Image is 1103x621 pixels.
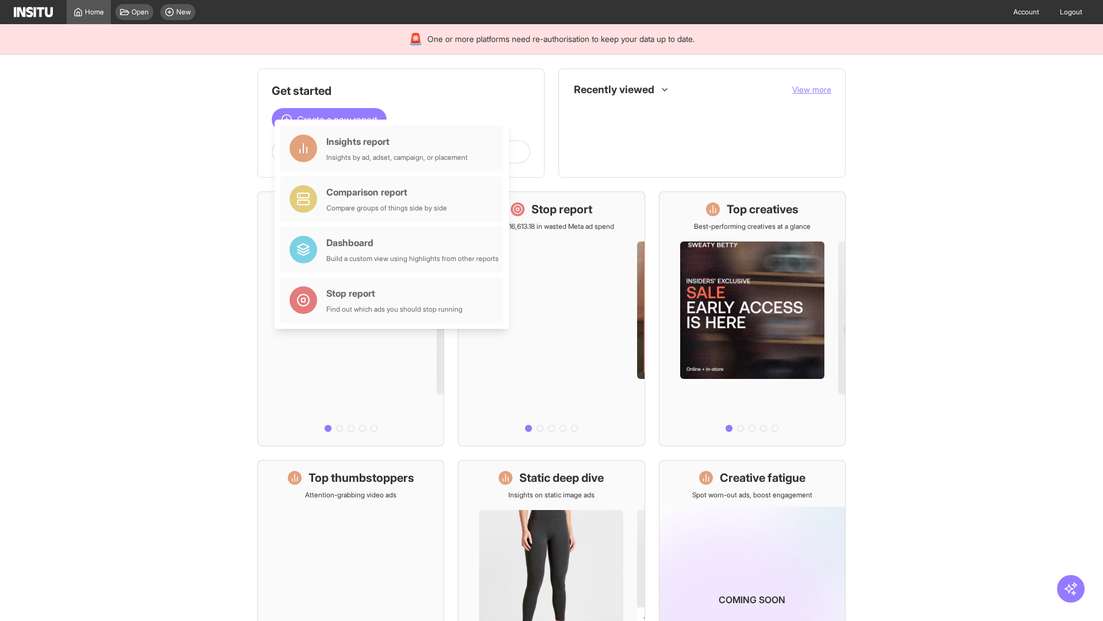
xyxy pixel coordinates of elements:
[326,305,462,314] div: Find out which ads you should stop running
[308,470,414,486] h1: Top thumbstoppers
[519,470,604,486] h1: Static deep dive
[85,7,104,17] span: Home
[326,286,462,300] div: Stop report
[326,236,499,250] div: Dashboard
[326,153,468,162] div: Insights by ad, adset, campaign, or placement
[257,191,444,446] a: What's live nowSee all active ads instantly
[326,185,447,199] div: Comparison report
[326,135,468,148] div: Insights report
[427,33,695,45] span: One or more platforms need re-authorisation to keep your data up to date.
[792,85,831,94] span: View more
[694,222,811,231] p: Best-performing creatives at a glance
[531,201,592,217] h1: Stop report
[176,7,191,17] span: New
[272,108,387,131] button: Create a new report
[326,204,447,213] div: Compare groups of things side by side
[659,191,846,446] a: Top creativesBest-performing creatives at a glance
[297,113,377,126] span: Create a new report
[458,191,645,446] a: Stop reportSave £16,613.18 in wasted Meta ad spend
[408,31,423,47] div: 🚨
[488,222,614,231] p: Save £16,613.18 in wasted Meta ad spend
[272,83,530,99] h1: Get started
[305,490,396,500] p: Attention-grabbing video ads
[14,7,53,17] img: Logo
[508,490,595,500] p: Insights on static image ads
[792,84,831,95] button: View more
[727,201,799,217] h1: Top creatives
[326,254,499,263] div: Build a custom view using highlights from other reports
[132,7,149,17] span: Open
